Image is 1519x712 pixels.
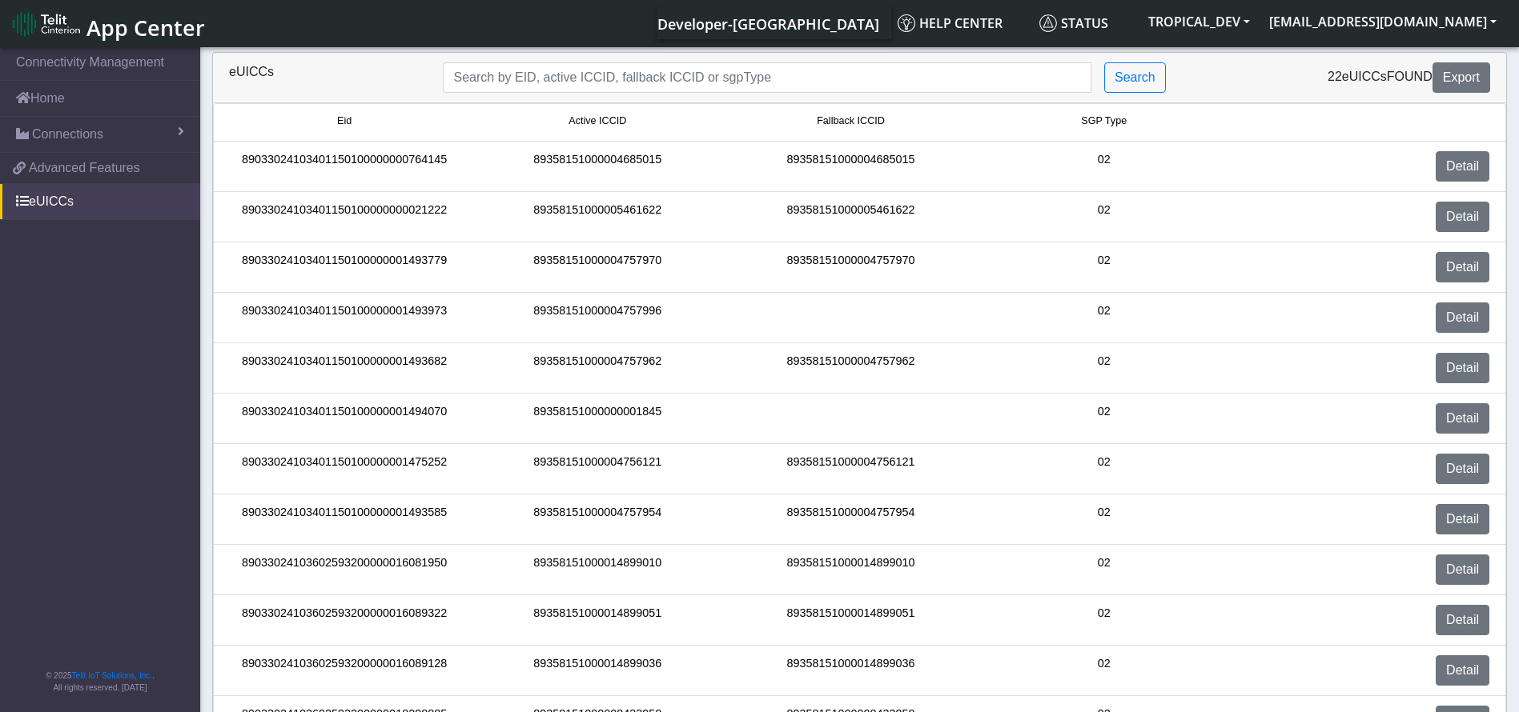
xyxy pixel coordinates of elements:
button: TROPICAL_DEV [1139,7,1260,36]
div: 89358151000004757954 [471,504,724,534]
span: Export [1443,70,1480,84]
div: 89033024103401150100000001494070 [218,403,471,434]
div: 89033024103602593200000016089128 [218,655,471,686]
a: Detail [1436,605,1489,635]
span: Connections [32,125,103,144]
a: Detail [1436,151,1489,182]
div: 02 [978,353,1231,383]
div: 02 [978,454,1231,484]
span: found [1387,70,1433,83]
div: 89358151000004757996 [471,302,724,333]
div: 02 [978,605,1231,635]
div: 89358151000004757954 [724,504,977,534]
a: Detail [1436,403,1489,434]
div: 89358151000004756121 [724,454,977,484]
a: Detail [1436,454,1489,484]
button: [EMAIL_ADDRESS][DOMAIN_NAME] [1260,7,1506,36]
div: 89033024103401150100000001475252 [218,454,471,484]
div: 89358151000004756121 [471,454,724,484]
div: 89033024103602593200000016081950 [218,554,471,585]
div: 89358151000004757970 [471,252,724,282]
div: 89358151000000001845 [471,403,724,434]
a: Status [1033,7,1139,39]
img: logo-telit-cinterion-gw-new.png [13,11,80,37]
div: 02 [978,302,1231,333]
button: Search [1104,62,1166,93]
div: 89358151000005461622 [471,202,724,232]
div: 89358151000004757970 [724,252,977,282]
span: Developer-[GEOGRAPHIC_DATA] [657,14,879,34]
div: 89358151000005461622 [724,202,977,232]
span: SGP Type [1081,114,1127,129]
div: 02 [978,151,1231,182]
button: Export [1433,62,1490,93]
span: eUICCs [1342,70,1387,83]
div: 02 [978,403,1231,434]
div: 89358151000014899036 [471,655,724,686]
img: knowledge.svg [898,14,915,32]
input: Search... [443,62,1091,93]
span: Fallback ICCID [817,114,885,129]
div: 02 [978,504,1231,534]
div: 89358151000014899010 [471,554,724,585]
span: Eid [337,114,352,129]
span: Help center [898,14,1003,32]
a: Detail [1436,504,1489,534]
div: 89033024103602593200000016089322 [218,605,471,635]
a: App Center [13,6,203,41]
div: 02 [978,554,1231,585]
div: 89033024103401150100000000021222 [218,202,471,232]
div: 89358151000014899010 [724,554,977,585]
span: Status [1039,14,1108,32]
a: Detail [1436,202,1489,232]
a: Detail [1436,353,1489,383]
div: 89033024103401150100000001493585 [218,504,471,534]
div: 02 [978,252,1231,282]
span: Advanced Features [29,158,140,178]
a: Telit IoT Solutions, Inc. [72,671,152,680]
div: 02 [978,202,1231,232]
div: 89358151000004685015 [724,151,977,182]
div: 89358151000004757962 [471,353,724,383]
div: 89033024103401150100000001493973 [218,302,471,333]
span: App Center [86,13,205,42]
a: Your current platform instance [657,7,878,39]
div: 89358151000014899051 [471,605,724,635]
div: 89033024103401150100000001493779 [218,252,471,282]
span: 22 [1328,70,1342,83]
div: 89033024103401150100000000764145 [218,151,471,182]
div: 89358151000004757962 [724,353,977,383]
a: Detail [1436,655,1489,686]
div: 89033024103401150100000001493682 [218,353,471,383]
div: 89358151000014899051 [724,605,977,635]
div: 89358151000004685015 [471,151,724,182]
span: Active ICCID [569,114,626,129]
a: Detail [1436,252,1489,282]
div: 02 [978,655,1231,686]
a: Detail [1436,302,1489,333]
div: eUICCs [217,62,431,93]
a: Help center [891,7,1033,39]
img: status.svg [1039,14,1057,32]
a: Detail [1436,554,1489,585]
div: 89358151000014899036 [724,655,977,686]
